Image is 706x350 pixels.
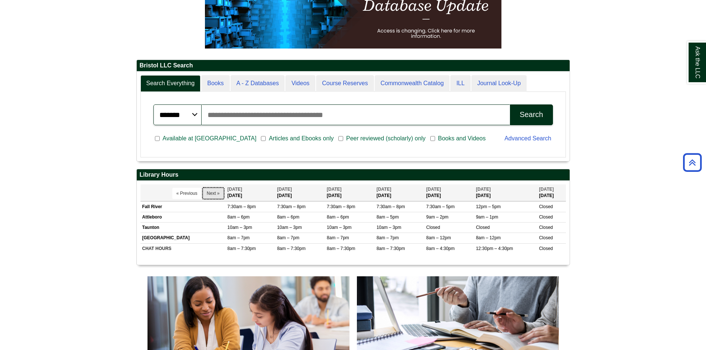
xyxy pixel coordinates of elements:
a: Journal Look-Up [471,75,527,92]
span: 7:30am – 8pm [377,204,405,209]
span: [DATE] [539,187,554,192]
span: 8am – 7pm [327,235,349,240]
a: Books [201,75,229,92]
td: Fall River [140,201,226,212]
td: CHAT HOURS [140,243,226,254]
span: 10am – 3pm [377,225,401,230]
th: [DATE] [325,184,375,201]
button: « Previous [172,188,202,199]
span: Articles and Ebooks only [266,134,337,143]
a: Commonwealth Catalog [375,75,450,92]
button: Search [510,104,553,125]
input: Available at [GEOGRAPHIC_DATA] [155,135,160,142]
span: [DATE] [377,187,391,192]
th: [DATE] [375,184,424,201]
span: 7:30am – 8pm [228,204,256,209]
span: Available at [GEOGRAPHIC_DATA] [160,134,259,143]
a: Search Everything [140,75,201,92]
span: [DATE] [327,187,342,192]
span: Books and Videos [435,134,489,143]
div: Search [520,110,543,119]
span: [DATE] [228,187,242,192]
span: 8am – 6pm [327,214,349,220]
span: Peer reviewed (scholarly) only [343,134,428,143]
td: Taunton [140,223,226,233]
span: Closed [539,225,553,230]
th: [DATE] [226,184,275,201]
span: Closed [539,214,553,220]
h2: Bristol LLC Search [137,60,570,71]
span: 8am – 4:30pm [426,246,455,251]
span: 8am – 5pm [377,214,399,220]
h2: Library Hours [137,169,570,181]
span: 10am – 3pm [228,225,252,230]
span: 10am – 3pm [277,225,302,230]
span: 8am – 7:30pm [377,246,405,251]
span: Closed [476,225,490,230]
span: Closed [539,246,553,251]
span: 10am – 3pm [327,225,352,230]
span: 8am – 7:30pm [327,246,355,251]
input: Peer reviewed (scholarly) only [338,135,343,142]
span: 7:30am – 8pm [327,204,355,209]
span: 7:30am – 5pm [426,204,455,209]
span: 9am – 2pm [426,214,448,220]
span: Closed [539,235,553,240]
input: Books and Videos [430,135,435,142]
span: 8am – 12pm [426,235,451,240]
span: [DATE] [426,187,441,192]
th: [DATE] [537,184,566,201]
span: 12:30pm – 4:30pm [476,246,513,251]
span: 8am – 6pm [277,214,299,220]
a: A - Z Databases [231,75,285,92]
a: ILL [450,75,470,92]
td: [GEOGRAPHIC_DATA] [140,233,226,243]
span: 12pm – 5pm [476,204,501,209]
a: Videos [285,75,315,92]
span: 8am – 7pm [377,235,399,240]
button: Next » [203,188,224,199]
span: [DATE] [277,187,292,192]
span: Closed [539,204,553,209]
span: 9am – 1pm [476,214,498,220]
a: Back to Top [680,157,704,167]
span: 8am – 12pm [476,235,501,240]
th: [DATE] [424,184,474,201]
span: 8am – 6pm [228,214,250,220]
th: [DATE] [474,184,537,201]
span: 8am – 7pm [277,235,299,240]
a: Advanced Search [504,135,551,141]
span: [DATE] [476,187,491,192]
th: [DATE] [275,184,325,201]
span: 8am – 7pm [228,235,250,240]
a: Course Reserves [316,75,374,92]
span: 8am – 7:30pm [228,246,256,251]
td: Attleboro [140,212,226,223]
input: Articles and Ebooks only [261,135,266,142]
span: 7:30am – 8pm [277,204,306,209]
span: Closed [426,225,440,230]
span: 8am – 7:30pm [277,246,306,251]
